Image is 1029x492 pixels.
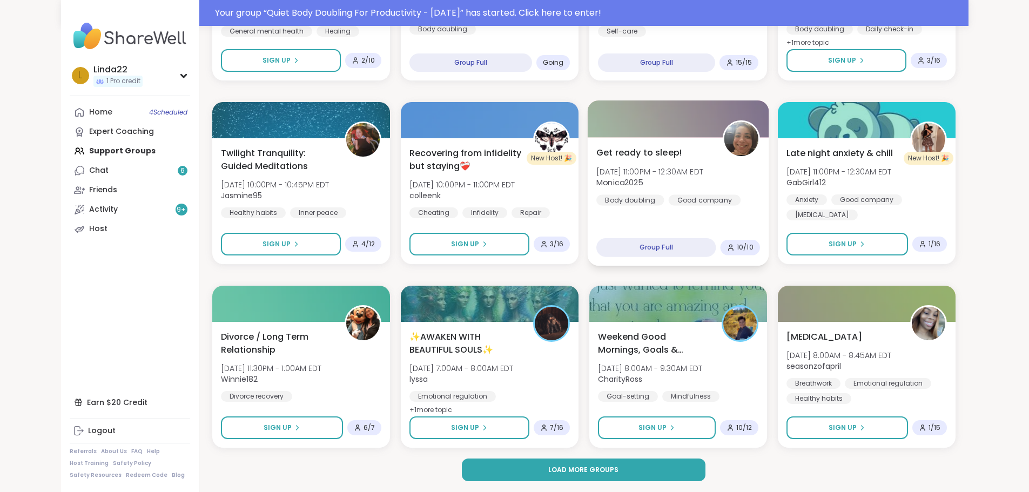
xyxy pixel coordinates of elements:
[221,331,333,356] span: Divorce / Long Term Relationship
[70,122,190,141] a: Expert Coaching
[70,17,190,55] img: ShareWell Nav Logo
[596,146,682,159] span: Get ready to sleep!
[263,56,291,65] span: Sign Up
[598,26,646,37] div: Self-care
[409,24,476,35] div: Body doubling
[548,465,618,475] span: Load more groups
[912,123,945,157] img: GabGirl412
[451,239,479,249] span: Sign Up
[70,393,190,412] div: Earn $20 Credit
[723,307,757,340] img: CharityRoss
[409,190,441,201] b: colleenk
[317,26,359,37] div: Healing
[462,459,705,481] button: Load more groups
[88,426,116,436] div: Logout
[736,58,752,67] span: 15 / 15
[598,374,642,385] b: CharityRoss
[904,152,953,165] div: New Host! 🎉
[221,190,262,201] b: Jasmine95
[180,166,185,176] span: 6
[106,77,140,86] span: 1 Pro credit
[101,448,127,455] a: About Us
[786,393,851,404] div: Healthy habits
[70,460,109,467] a: Host Training
[638,423,667,433] span: Sign Up
[668,194,741,205] div: Good company
[93,64,143,76] div: Linda22
[221,147,333,173] span: Twilight Tranquility: Guided Meditations
[409,331,521,356] span: ✨AWAKEN WITH BEAUTIFUL SOULS✨
[131,448,143,455] a: FAQ
[535,307,568,340] img: lyssa
[409,179,515,190] span: [DATE] 10:00PM - 11:00PM EDT
[215,6,962,19] div: Your group “ Quiet Body Doubling For Productivity - [DATE] ” has started. Click here to enter!
[550,240,563,248] span: 3 / 16
[221,26,312,37] div: General mental health
[221,391,292,402] div: Divorce recovery
[221,179,329,190] span: [DATE] 10:00PM - 10:45PM EDT
[221,207,286,218] div: Healthy habits
[786,177,826,188] b: GabGirl412
[857,24,922,35] div: Daily check-in
[361,240,375,248] span: 4 / 12
[912,307,945,340] img: seasonzofapril
[364,423,375,432] span: 6 / 7
[596,177,643,188] b: Monica2025
[829,239,857,249] span: Sign Up
[70,103,190,122] a: Home4Scheduled
[737,243,754,252] span: 10 / 10
[70,421,190,441] a: Logout
[786,49,906,72] button: Sign Up
[927,56,940,65] span: 3 / 16
[831,194,902,205] div: Good company
[221,363,321,374] span: [DATE] 11:30PM - 1:00AM EDT
[596,166,703,177] span: [DATE] 11:00PM - 12:30AM EDT
[598,391,658,402] div: Goal-setting
[786,233,908,255] button: Sign Up
[786,416,908,439] button: Sign Up
[147,448,160,455] a: Help
[89,224,107,234] div: Host
[149,108,187,117] span: 4 Scheduled
[550,423,563,432] span: 7 / 16
[113,460,151,467] a: Safety Policy
[70,219,190,239] a: Host
[451,423,479,433] span: Sign Up
[221,49,341,72] button: Sign Up
[409,233,529,255] button: Sign Up
[346,307,380,340] img: Winnie182
[89,185,117,196] div: Friends
[221,374,258,385] b: Winnie182
[598,331,710,356] span: Weekend Good Mornings, Goals & Gratitude's
[409,416,529,439] button: Sign Up
[598,416,716,439] button: Sign Up
[736,423,752,432] span: 10 / 12
[786,194,827,205] div: Anxiety
[512,207,550,218] div: Repair
[264,423,292,433] span: Sign Up
[409,363,513,374] span: [DATE] 7:00AM - 8:00AM EDT
[221,233,341,255] button: Sign Up
[177,205,186,214] span: 9 +
[89,165,109,176] div: Chat
[70,180,190,200] a: Friends
[598,363,702,374] span: [DATE] 8:00AM - 9:30AM EDT
[929,423,940,432] span: 1 / 15
[786,166,891,177] span: [DATE] 11:00PM - 12:30AM EDT
[70,448,97,455] a: Referrals
[89,126,154,137] div: Expert Coaching
[598,53,715,72] div: Group Full
[829,423,857,433] span: Sign Up
[786,210,858,220] div: [MEDICAL_DATA]
[786,350,891,361] span: [DATE] 8:00AM - 8:45AM EDT
[126,471,167,479] a: Redeem Code
[929,240,940,248] span: 1 / 16
[786,378,840,389] div: Breathwork
[89,204,118,215] div: Activity
[221,416,343,439] button: Sign Up
[527,152,576,165] div: New Host! 🎉
[543,58,563,67] span: Going
[786,147,893,160] span: Late night anxiety & chill
[786,331,862,343] span: [MEDICAL_DATA]
[290,207,346,218] div: Inner peace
